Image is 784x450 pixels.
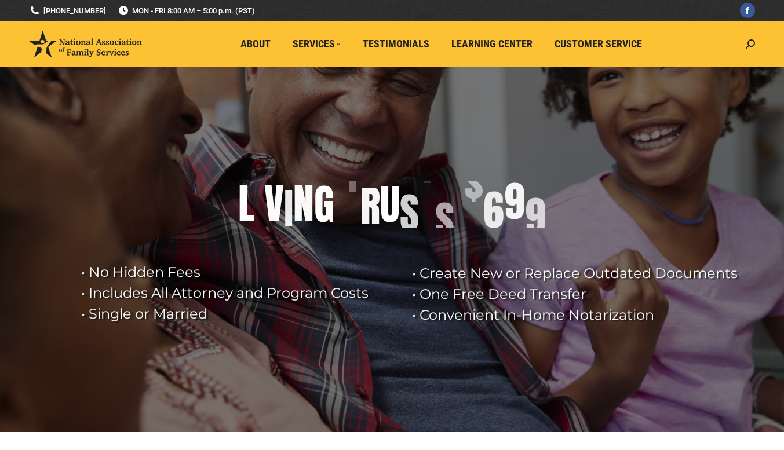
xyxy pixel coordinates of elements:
span: Learning Center [451,38,533,50]
div: 6 [483,187,504,233]
div: L [238,181,255,227]
div: 9 [504,178,525,225]
div: R [360,183,380,229]
span: Services [293,38,341,50]
span: Customer Service [555,38,642,50]
div: U [380,181,400,228]
div: I [284,185,293,232]
rs-layer: • Create New or Replace Outdated Documents • One Free Deed Transfer • Convenient In-Home Notariza... [412,263,748,325]
a: About [232,33,279,55]
div: T [419,142,435,189]
div: S [400,190,419,236]
span: About [240,38,271,50]
img: National Association of Family Services [29,31,142,57]
span: MON - FRI 8:00 AM – 5:00 p.m. (PST) [118,5,255,16]
a: Customer Service [546,33,650,55]
div: G [314,181,334,228]
div: V [264,181,284,227]
div: $ [464,159,483,205]
div: 9 [525,193,546,240]
div: S [435,198,454,244]
a: Testimonials [355,33,437,55]
span: Testimonials [363,38,429,50]
a: Facebook page opens in new window [740,3,755,18]
a: Learning Center [443,33,541,55]
rs-layer: • No Hidden Fees • Includes All Attorney and Program Costs • Single or Married [81,262,398,324]
div: N [293,180,314,226]
div: T [344,151,360,197]
a: [PHONE_NUMBER] [29,5,106,16]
